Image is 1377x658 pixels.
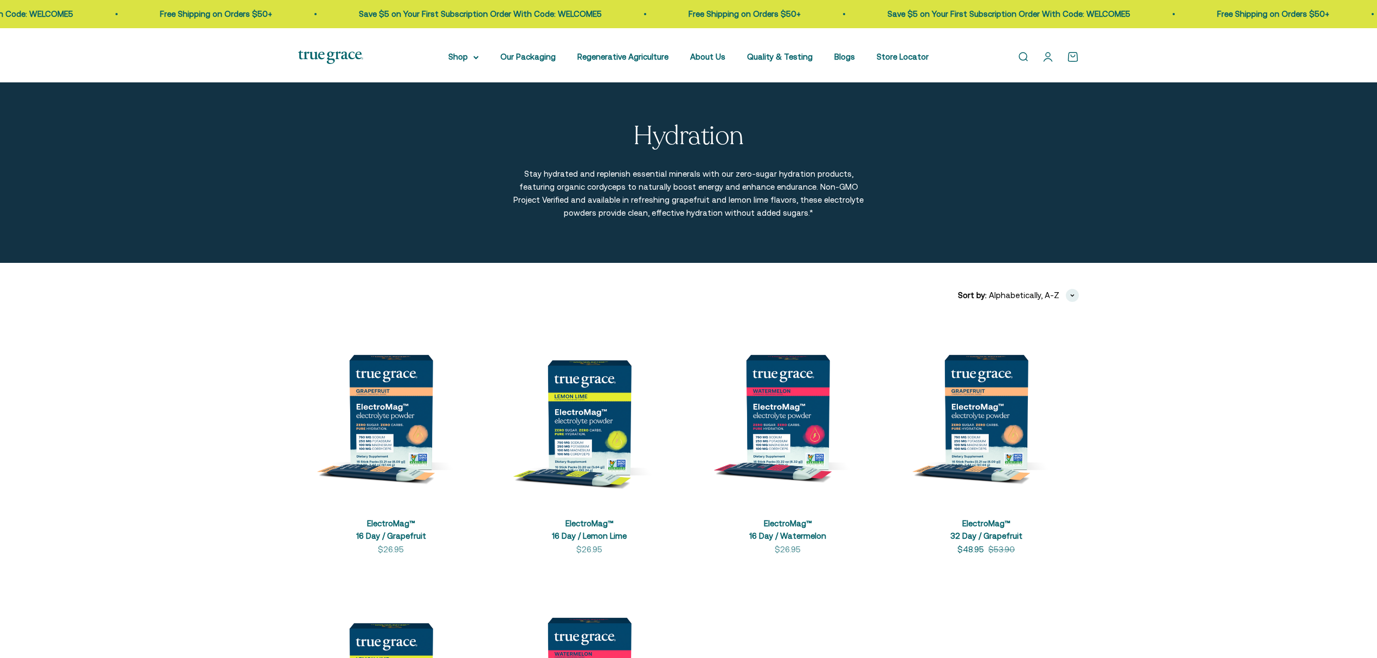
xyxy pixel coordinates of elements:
p: Stay hydrated and replenish essential minerals with our zero-sugar hydration products, featuring ... [512,167,865,220]
p: Save $5 on Your First Subscription Order With Code: WELCOME5 [887,8,1130,21]
p: Hydration [633,122,744,151]
compare-at-price: $53.90 [988,543,1015,556]
a: ElectroMag™16 Day / Lemon Lime [552,519,627,540]
a: Free Shipping on Orders $50+ [160,9,272,18]
a: ElectroMag™32 Day / Grapefruit [950,519,1022,540]
span: Alphabetically, A-Z [989,289,1059,302]
p: Save $5 on Your First Subscription Order With Code: WELCOME5 [359,8,602,21]
sale-price: $48.95 [957,543,984,556]
sale-price: $26.95 [775,543,801,556]
a: Free Shipping on Orders $50+ [688,9,801,18]
a: ElectroMag™16 Day / Watermelon [749,519,826,540]
a: Free Shipping on Orders $50+ [1217,9,1329,18]
a: About Us [690,52,725,61]
a: Quality & Testing [747,52,813,61]
summary: Shop [448,50,479,63]
sale-price: $26.95 [576,543,602,556]
a: Blogs [834,52,855,61]
a: ElectroMag™16 Day / Grapefruit [356,519,426,540]
sale-price: $26.95 [378,543,404,556]
span: Sort by: [958,289,987,302]
a: Store Locator [877,52,929,61]
img: ElectroMag™ [497,319,682,505]
a: Our Packaging [500,52,556,61]
img: ElectroMag™ [893,319,1079,505]
button: Alphabetically, A-Z [989,289,1079,302]
a: Regenerative Agriculture [577,52,668,61]
img: ElectroMag™ [695,319,880,505]
img: ElectroMag™ [298,319,484,505]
